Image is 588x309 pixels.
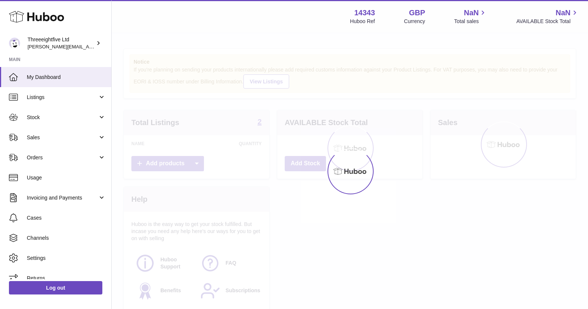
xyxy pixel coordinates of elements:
[454,8,487,25] a: NaN Total sales
[404,18,425,25] div: Currency
[27,194,98,201] span: Invoicing and Payments
[27,74,106,81] span: My Dashboard
[27,255,106,262] span: Settings
[27,174,106,181] span: Usage
[354,8,375,18] strong: 14343
[454,18,487,25] span: Total sales
[350,18,375,25] div: Huboo Ref
[464,8,479,18] span: NaN
[9,38,20,49] img: james@threeeightfive.co
[556,8,571,18] span: NaN
[27,235,106,242] span: Channels
[27,154,98,161] span: Orders
[409,8,425,18] strong: GBP
[27,94,98,101] span: Listings
[28,36,95,50] div: Threeeightfive Ltd
[27,275,106,282] span: Returns
[9,281,102,294] a: Log out
[516,18,579,25] span: AVAILABLE Stock Total
[27,114,98,121] span: Stock
[28,44,149,50] span: [PERSON_NAME][EMAIL_ADDRESS][DOMAIN_NAME]
[27,134,98,141] span: Sales
[27,214,106,222] span: Cases
[516,8,579,25] a: NaN AVAILABLE Stock Total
